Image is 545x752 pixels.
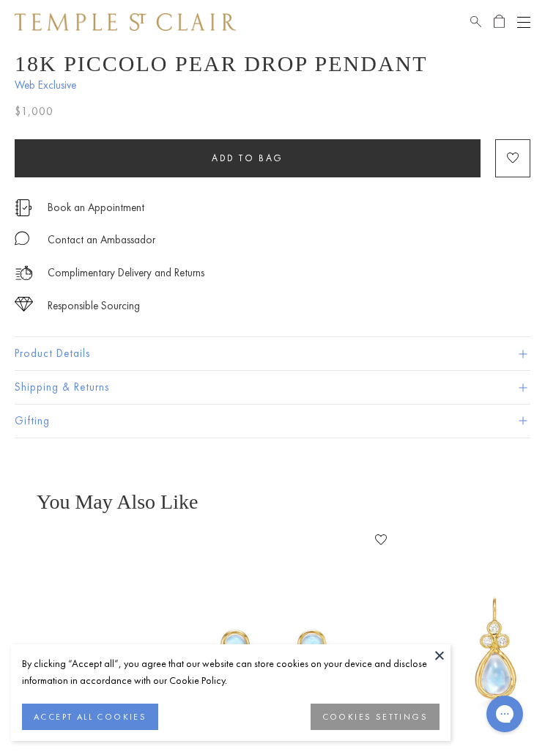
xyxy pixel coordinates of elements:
img: icon_appointment.svg [15,199,32,216]
span: Add to bag [212,152,283,164]
p: Complimentary Delivery and Returns [48,264,204,282]
img: Temple St. Clair [15,13,236,31]
a: Book an Appointment [48,199,144,215]
img: icon_delivery.svg [15,264,33,282]
div: Contact an Ambassador [48,231,155,249]
iframe: Gorgias live chat messenger [479,690,530,737]
button: COOKIES SETTINGS [311,704,440,730]
button: Product Details [15,337,530,370]
button: Add to bag [15,139,481,177]
button: Open navigation [517,13,530,31]
img: icon_sourcing.svg [15,297,33,312]
a: Open Shopping Bag [494,13,505,31]
button: Gifting [15,405,530,438]
span: Web Exclusive [15,76,530,95]
button: ACCEPT ALL COOKIES [22,704,158,730]
h3: You May Also Like [37,490,508,514]
h1: 18K Piccolo Pear Drop Pendant [15,51,530,76]
button: Shipping & Returns [15,371,530,404]
img: MessageIcon-01_2.svg [15,231,29,246]
div: By clicking “Accept all”, you agree that our website can store cookies on your device and disclos... [22,655,440,689]
a: Search [470,13,481,31]
span: $1,000 [15,102,53,121]
div: Responsible Sourcing [48,297,140,315]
